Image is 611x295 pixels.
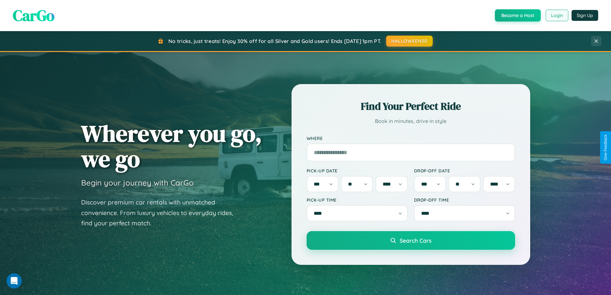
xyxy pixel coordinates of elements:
[168,38,381,44] span: No tricks, just treats! Enjoy 30% off for all Silver and Gold users! Ends [DATE] 1pm PT.
[307,231,515,250] button: Search Cars
[572,10,598,21] button: Sign Up
[400,237,431,244] span: Search Cars
[81,121,262,171] h1: Wherever you go, we go
[495,9,541,22] button: Become a Host
[307,117,515,126] p: Book in minutes, drive in style
[81,178,194,187] h3: Begin your journey with CarGo
[307,197,408,203] label: Pick-up Time
[6,273,22,289] iframe: Intercom live chat
[603,134,608,161] div: Give Feedback
[414,197,515,203] label: Drop-off Time
[546,10,568,21] button: Login
[307,135,515,141] label: Where
[81,197,242,229] p: Discover premium car rentals with unmatched convenience. From luxury vehicles to everyday rides, ...
[13,5,55,26] span: CarGo
[307,168,408,173] label: Pick-up Date
[414,168,515,173] label: Drop-off Date
[307,99,515,113] h2: Find Your Perfect Ride
[386,36,433,47] button: HALLOWEEN30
